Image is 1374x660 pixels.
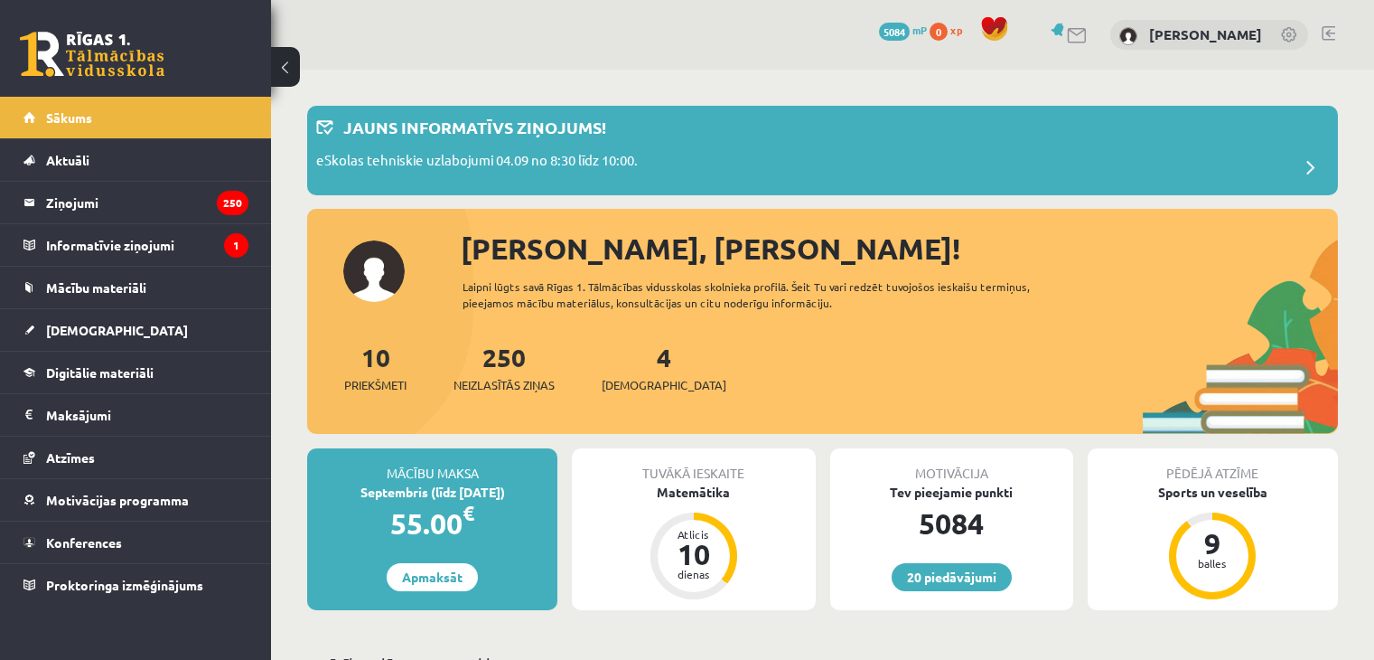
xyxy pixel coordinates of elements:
[830,483,1073,502] div: Tev pieejamie punkti
[572,483,815,602] a: Matemātika Atlicis 10 dienas
[224,233,248,258] i: 1
[830,502,1073,545] div: 5084
[602,376,726,394] span: [DEMOGRAPHIC_DATA]
[307,483,557,502] div: Septembris (līdz [DATE])
[1088,448,1338,483] div: Pēdējā atzīme
[23,437,248,478] a: Atzīmes
[1185,558,1239,569] div: balles
[461,227,1338,270] div: [PERSON_NAME], [PERSON_NAME]!
[23,564,248,606] a: Proktoringa izmēģinājums
[667,529,721,540] div: Atlicis
[23,479,248,521] a: Motivācijas programma
[46,364,154,381] span: Digitālie materiāli
[46,449,95,466] span: Atzīmes
[667,540,721,569] div: 10
[912,23,927,37] span: mP
[23,522,248,563] a: Konferences
[23,139,248,181] a: Aktuāli
[46,322,188,338] span: [DEMOGRAPHIC_DATA]
[930,23,948,41] span: 0
[343,115,606,139] p: Jauns informatīvs ziņojums!
[46,394,248,436] legend: Maksājumi
[46,182,248,223] legend: Ziņojumi
[344,376,407,394] span: Priekšmeti
[463,278,1081,311] div: Laipni lūgts savā Rīgas 1. Tālmācības vidusskolas skolnieka profilā. Šeit Tu vari redzēt tuvojošo...
[572,483,815,502] div: Matemātika
[46,152,89,168] span: Aktuāli
[46,534,122,551] span: Konferences
[20,32,164,77] a: Rīgas 1. Tālmācības vidusskola
[217,191,248,215] i: 250
[316,115,1329,186] a: Jauns informatīvs ziņojums! eSkolas tehniskie uzlabojumi 04.09 no 8:30 līdz 10:00.
[453,376,555,394] span: Neizlasītās ziņas
[1088,483,1338,502] div: Sports un veselība
[667,569,721,580] div: dienas
[602,341,726,394] a: 4[DEMOGRAPHIC_DATA]
[46,577,203,593] span: Proktoringa izmēģinājums
[307,448,557,483] div: Mācību maksa
[307,502,557,545] div: 55.00
[46,279,146,296] span: Mācību materiāli
[46,492,189,508] span: Motivācijas programma
[23,224,248,266] a: Informatīvie ziņojumi1
[23,394,248,436] a: Maksājumi
[1149,25,1262,43] a: [PERSON_NAME]
[950,23,962,37] span: xp
[23,309,248,351] a: [DEMOGRAPHIC_DATA]
[387,563,478,591] a: Apmaksāt
[344,341,407,394] a: 10Priekšmeti
[316,150,638,175] p: eSkolas tehniskie uzlabojumi 04.09 no 8:30 līdz 10:00.
[830,448,1073,483] div: Motivācija
[46,224,248,266] legend: Informatīvie ziņojumi
[892,563,1012,591] a: 20 piedāvājumi
[1119,27,1137,45] img: Daniels Birziņš
[23,267,248,308] a: Mācību materiāli
[930,23,971,37] a: 0 xp
[46,109,92,126] span: Sākums
[1185,529,1239,558] div: 9
[879,23,910,41] span: 5084
[23,182,248,223] a: Ziņojumi250
[879,23,927,37] a: 5084 mP
[23,97,248,138] a: Sākums
[453,341,555,394] a: 250Neizlasītās ziņas
[463,500,474,526] span: €
[1088,483,1338,602] a: Sports un veselība 9 balles
[572,448,815,483] div: Tuvākā ieskaite
[23,352,248,393] a: Digitālie materiāli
